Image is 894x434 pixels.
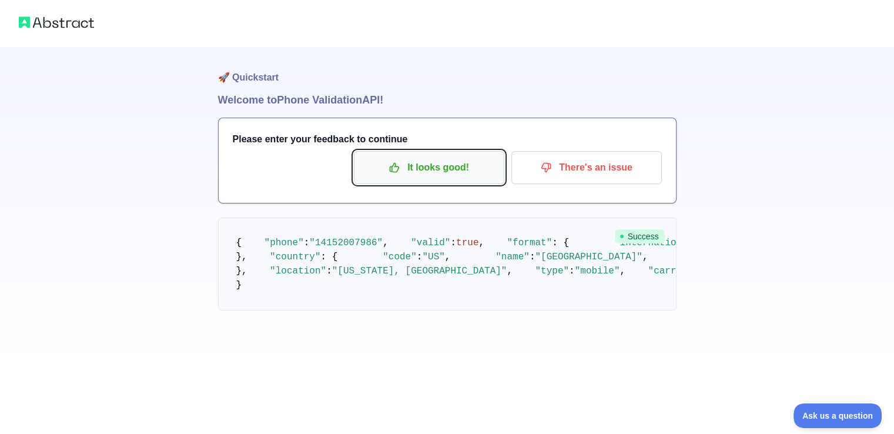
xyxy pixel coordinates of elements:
[383,238,389,248] span: ,
[642,252,648,262] span: ,
[569,266,575,276] span: :
[615,229,665,243] span: Success
[456,238,478,248] span: true
[354,151,504,184] button: It looks good!
[233,132,662,146] h3: Please enter your feedback to continue
[309,238,383,248] span: "14152007986"
[507,266,513,276] span: ,
[270,266,326,276] span: "location"
[304,238,310,248] span: :
[575,266,620,276] span: "mobile"
[478,238,484,248] span: ,
[614,238,699,248] span: "international"
[270,252,320,262] span: "country"
[218,92,677,108] h1: Welcome to Phone Validation API!
[264,238,304,248] span: "phone"
[535,252,642,262] span: "[GEOGRAPHIC_DATA]"
[236,238,242,248] span: {
[620,266,625,276] span: ,
[422,252,444,262] span: "US"
[520,158,653,178] p: There's an issue
[363,158,495,178] p: It looks good!
[511,151,662,184] button: There's an issue
[383,252,417,262] span: "code"
[417,252,423,262] span: :
[535,266,569,276] span: "type"
[495,252,530,262] span: "name"
[218,47,677,92] h1: 🚀 Quickstart
[507,238,552,248] span: "format"
[648,266,698,276] span: "carrier"
[411,238,450,248] span: "valid"
[326,266,332,276] span: :
[552,238,569,248] span: : {
[321,252,338,262] span: : {
[530,252,535,262] span: :
[793,403,882,428] iframe: Toggle Customer Support
[445,252,451,262] span: ,
[19,14,94,31] img: Abstract logo
[450,238,456,248] span: :
[332,266,507,276] span: "[US_STATE], [GEOGRAPHIC_DATA]"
